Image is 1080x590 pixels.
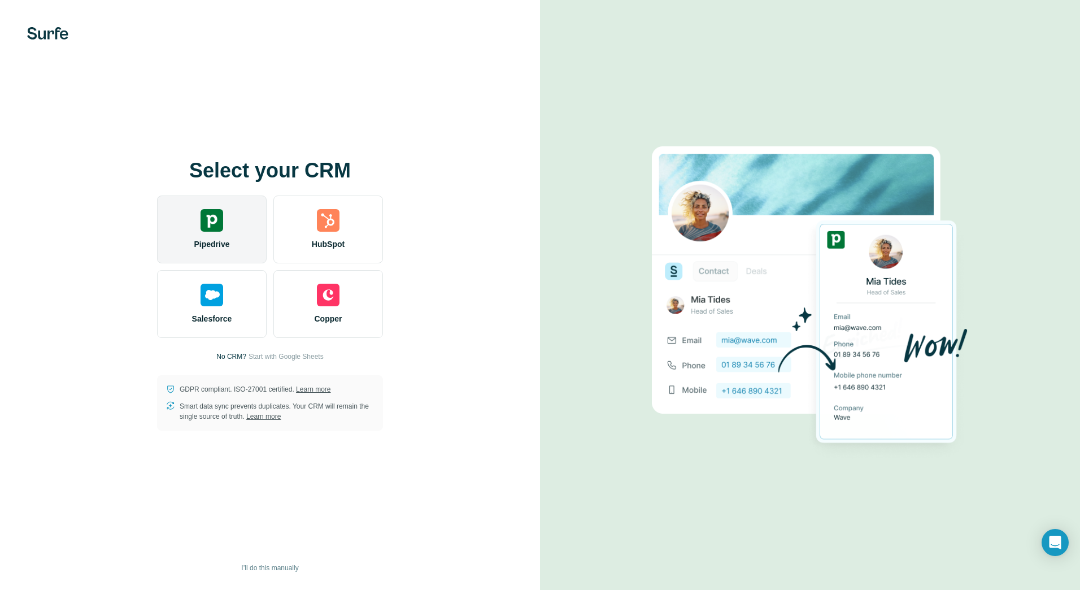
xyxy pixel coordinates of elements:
[180,384,330,394] p: GDPR compliant. ISO-27001 certified.
[241,563,298,573] span: I’ll do this manually
[249,352,324,362] button: Start with Google Sheets
[180,401,374,422] p: Smart data sync prevents duplicates. Your CRM will remain the single source of truth.
[27,27,68,40] img: Surfe's logo
[201,284,223,306] img: salesforce's logo
[194,238,229,250] span: Pipedrive
[1042,529,1069,556] div: Open Intercom Messenger
[317,209,339,232] img: hubspot's logo
[312,238,345,250] span: HubSpot
[652,127,968,463] img: PIPEDRIVE image
[216,352,246,362] p: No CRM?
[296,385,330,393] a: Learn more
[201,209,223,232] img: pipedrive's logo
[246,413,281,420] a: Learn more
[192,313,232,324] span: Salesforce
[315,313,342,324] span: Copper
[233,559,306,576] button: I’ll do this manually
[157,159,383,182] h1: Select your CRM
[317,284,339,306] img: copper's logo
